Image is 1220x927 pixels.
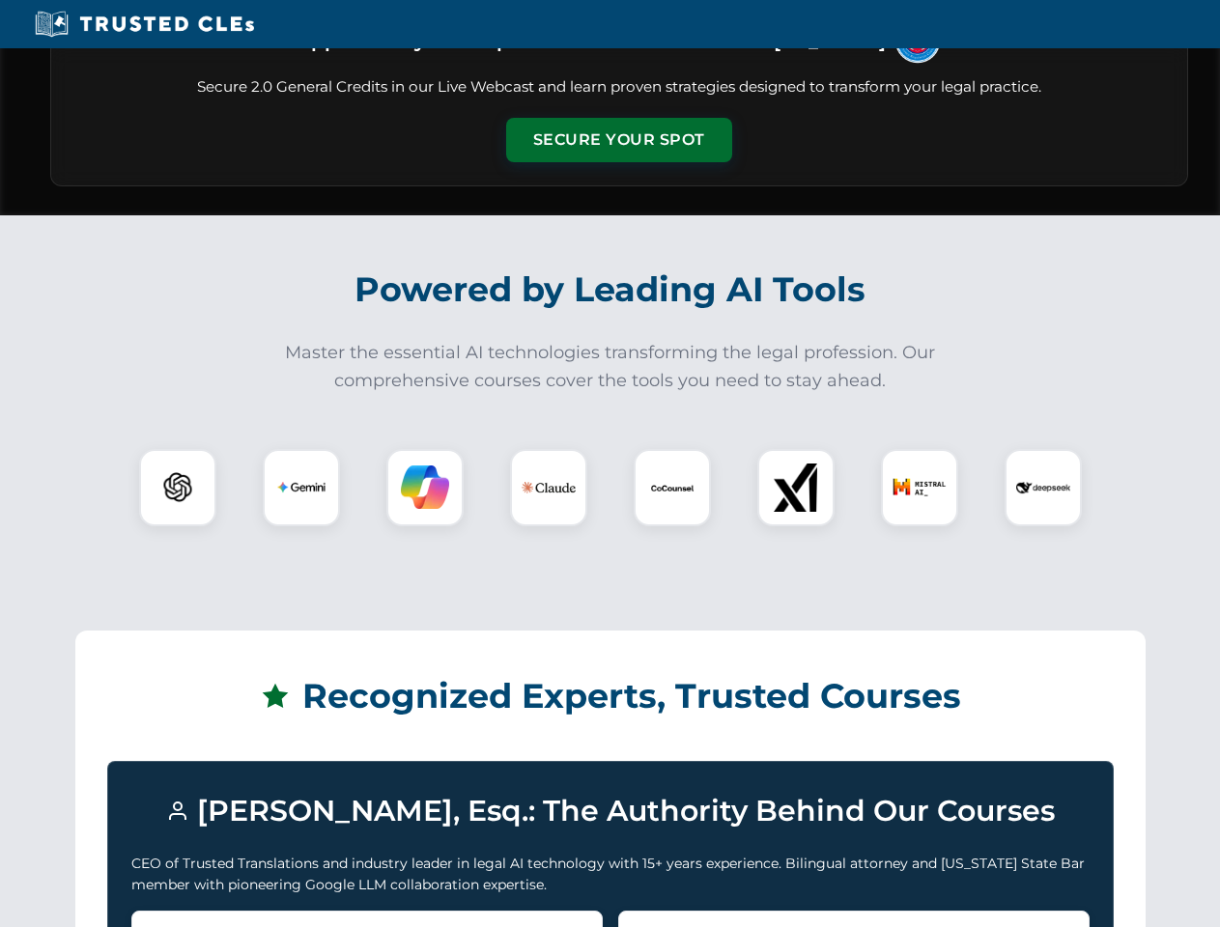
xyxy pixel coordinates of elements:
img: Copilot Logo [401,463,449,512]
img: ChatGPT Logo [150,460,206,516]
div: xAI [757,449,835,526]
p: Secure 2.0 General Credits in our Live Webcast and learn proven strategies designed to transform ... [74,76,1164,98]
h2: Powered by Leading AI Tools [75,256,1146,323]
img: Claude Logo [522,461,576,515]
h2: Recognized Experts, Trusted Courses [107,662,1114,730]
img: DeepSeek Logo [1016,461,1070,515]
div: ChatGPT [139,449,216,526]
p: Master the essential AI technologies transforming the legal profession. Our comprehensive courses... [272,339,949,395]
img: Mistral AI Logo [893,461,947,515]
div: Copilot [386,449,464,526]
p: CEO of Trusted Translations and industry leader in legal AI technology with 15+ years experience.... [131,853,1090,896]
div: Gemini [263,449,340,526]
div: Mistral AI [881,449,958,526]
h3: [PERSON_NAME], Esq.: The Authority Behind Our Courses [131,785,1090,837]
button: Secure Your Spot [506,118,732,162]
div: Claude [510,449,587,526]
div: CoCounsel [634,449,711,526]
img: CoCounsel Logo [648,463,696,512]
img: Gemini Logo [277,463,326,512]
img: Trusted CLEs [29,10,260,39]
img: xAI Logo [772,463,820,512]
div: DeepSeek [1005,449,1082,526]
